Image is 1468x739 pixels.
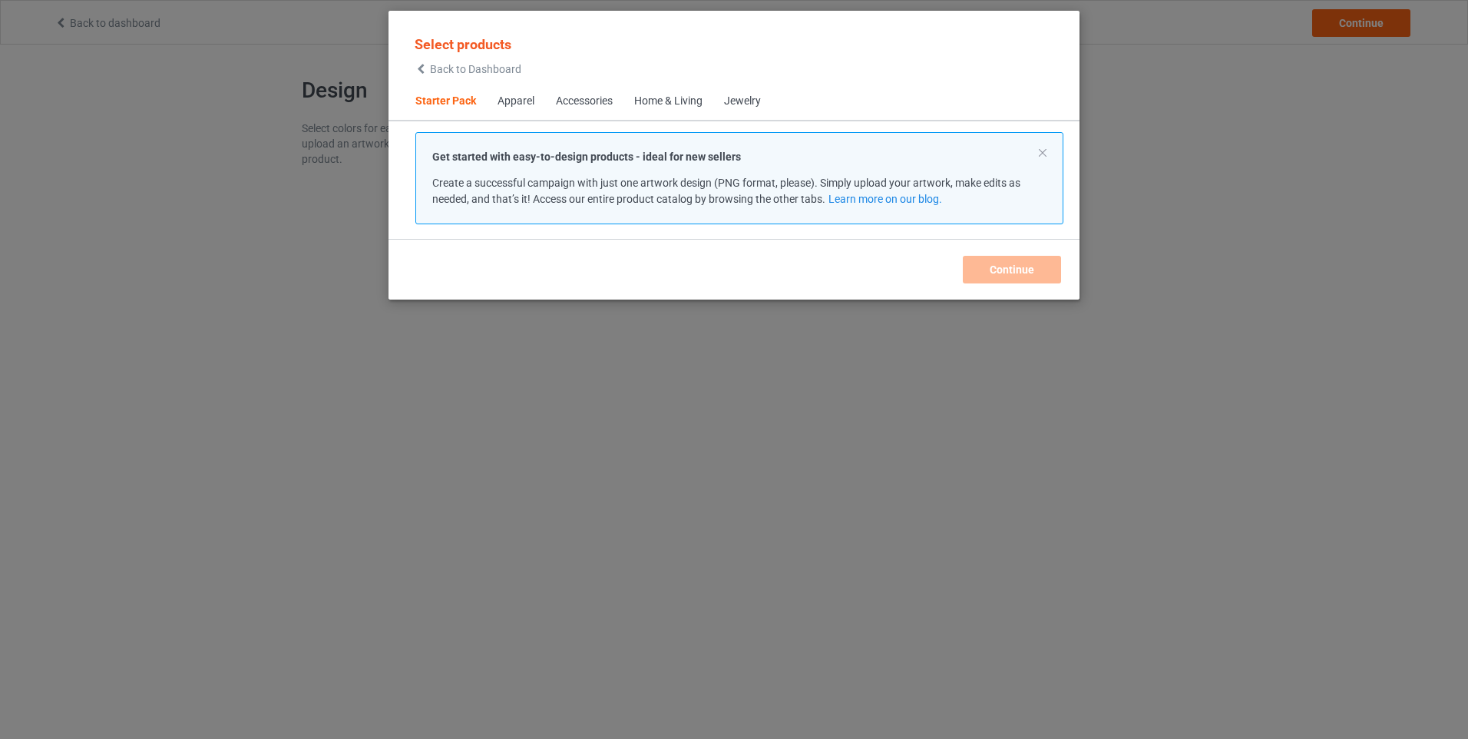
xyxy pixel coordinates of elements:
div: Home & Living [634,94,703,109]
div: Accessories [556,94,613,109]
span: Back to Dashboard [430,63,521,75]
div: Apparel [498,94,534,109]
strong: Get started with easy-to-design products - ideal for new sellers [432,151,741,163]
span: Select products [415,36,511,52]
a: Learn more on our blog. [828,193,942,205]
span: Starter Pack [405,83,487,120]
div: Jewelry [724,94,761,109]
span: Create a successful campaign with just one artwork design (PNG format, please). Simply upload you... [432,177,1020,205]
